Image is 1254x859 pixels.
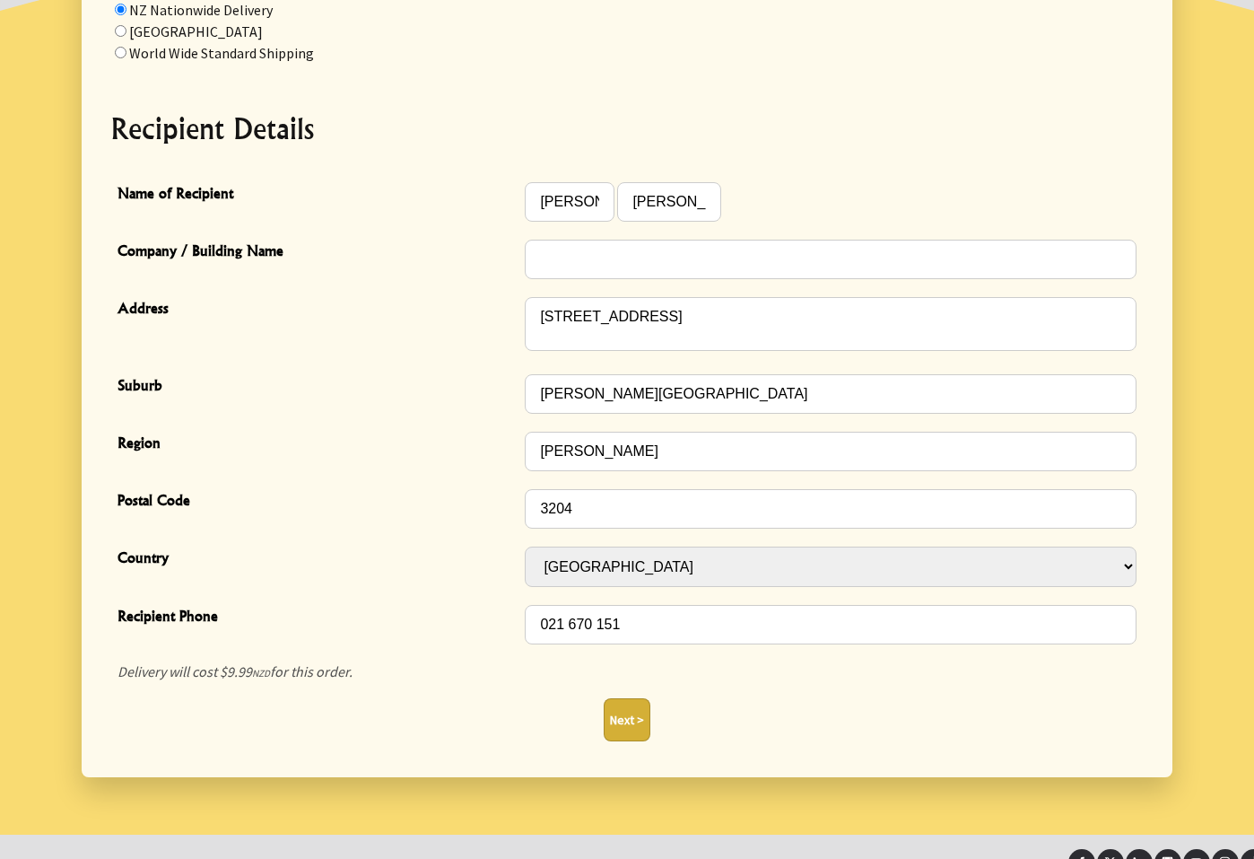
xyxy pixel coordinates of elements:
input: Suburb [525,374,1136,414]
button: Next > [604,698,650,741]
input: Region [525,432,1136,471]
label: World Wide Standard Shipping [129,44,314,62]
span: Address [118,297,516,323]
span: Company / Building Name [118,240,516,266]
span: Suburb [118,374,516,400]
span: Country [118,547,516,573]
span: Region [118,432,516,458]
select: Country [525,547,1136,587]
label: [GEOGRAPHIC_DATA] [129,22,263,40]
em: Delivery will cost $9.99 for this order. [118,662,353,680]
textarea: Address [525,297,1136,351]
input: Name of Recipient [525,182,614,222]
label: NZ Nationwide Delivery [129,1,273,19]
span: Postal Code [118,489,516,515]
input: Company / Building Name [525,240,1136,279]
span: NZD [252,667,270,679]
input: Recipient Phone [525,605,1136,644]
span: Name of Recipient [118,182,516,208]
input: Name of Recipient [617,182,721,222]
span: Recipient Phone [118,605,516,631]
input: Postal Code [525,489,1136,529]
h2: Recipient Details [110,107,1144,150]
